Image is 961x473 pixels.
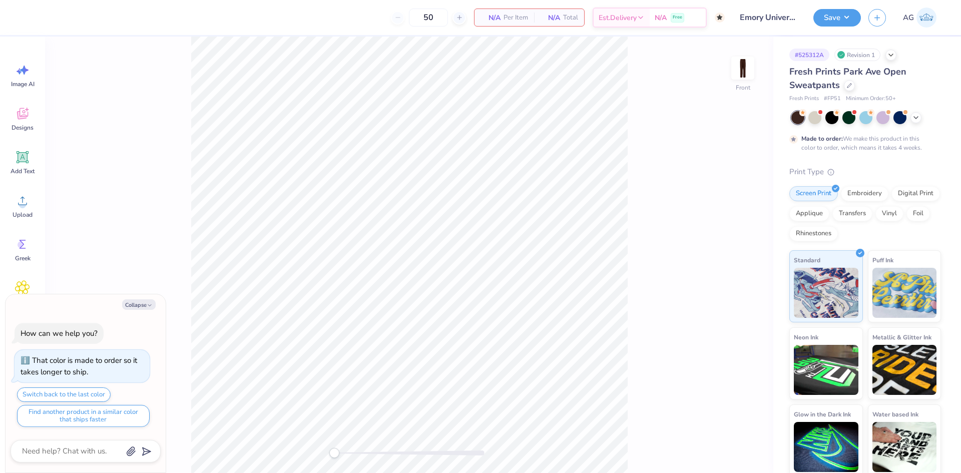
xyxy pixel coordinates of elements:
[872,422,937,472] img: Water based Ink
[794,422,858,472] img: Glow in the Dark Ink
[789,186,838,201] div: Screen Print
[789,166,941,178] div: Print Type
[733,58,753,78] img: Front
[875,206,903,221] div: Vinyl
[872,409,918,419] span: Water based Ink
[21,355,137,377] div: That color is made to order so it takes longer to ship.
[563,13,578,23] span: Total
[801,134,924,152] div: We make this product in this color to order, which means it takes 4 weeks.
[794,268,858,318] img: Standard
[409,9,448,27] input: – –
[736,83,750,92] div: Front
[903,12,914,24] span: AG
[789,95,819,103] span: Fresh Prints
[17,387,111,402] button: Switch back to the last color
[12,124,34,132] span: Designs
[11,80,35,88] span: Image AI
[794,255,820,265] span: Standard
[329,448,339,458] div: Accessibility label
[813,9,861,27] button: Save
[789,66,906,91] span: Fresh Prints Park Ave Open Sweatpants
[13,211,33,219] span: Upload
[504,13,528,23] span: Per Item
[11,167,35,175] span: Add Text
[801,135,843,143] strong: Made to order:
[655,13,667,23] span: N/A
[794,332,818,342] span: Neon Ink
[872,255,893,265] span: Puff Ink
[906,206,930,221] div: Foil
[834,49,880,61] div: Revision 1
[794,409,851,419] span: Glow in the Dark Ink
[789,49,829,61] div: # 525312A
[122,299,156,310] button: Collapse
[673,14,682,21] span: Free
[872,345,937,395] img: Metallic & Glitter Ink
[789,206,829,221] div: Applique
[17,405,150,427] button: Find another product in a similar color that ships faster
[789,226,838,241] div: Rhinestones
[480,13,501,23] span: N/A
[824,95,841,103] span: # FP51
[540,13,560,23] span: N/A
[794,345,858,395] img: Neon Ink
[841,186,888,201] div: Embroidery
[916,8,936,28] img: Aljosh Eyron Garcia
[891,186,940,201] div: Digital Print
[599,13,637,23] span: Est. Delivery
[732,8,806,28] input: Untitled Design
[15,254,31,262] span: Greek
[846,95,896,103] span: Minimum Order: 50 +
[898,8,941,28] a: AG
[21,328,98,338] div: How can we help you?
[872,332,931,342] span: Metallic & Glitter Ink
[872,268,937,318] img: Puff Ink
[832,206,872,221] div: Transfers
